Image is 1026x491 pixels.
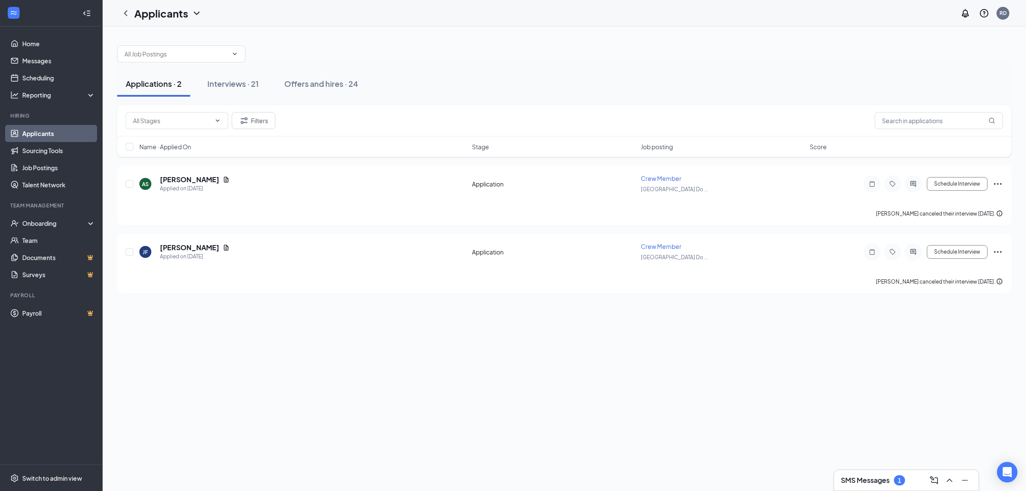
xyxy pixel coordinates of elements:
a: Scheduling [22,69,95,86]
svg: Notifications [960,8,970,18]
div: 1 [898,477,901,484]
svg: Note [867,180,877,187]
svg: Info [996,278,1003,285]
div: Team Management [10,202,94,209]
button: ChevronUp [943,473,956,487]
button: Minimize [958,473,972,487]
svg: ComposeMessage [929,475,939,485]
input: All Stages [133,116,211,125]
a: Home [22,35,95,52]
div: Application [472,248,636,256]
a: Job Postings [22,159,95,176]
div: [PERSON_NAME] canceled their interview [DATE]. [876,210,1003,218]
a: PayrollCrown [22,305,95,322]
span: Job posting [641,142,673,151]
div: Application [472,180,636,188]
div: Applications · 2 [126,78,182,89]
a: Talent Network [22,176,95,193]
svg: UserCheck [10,219,19,228]
svg: Document [223,176,230,183]
span: [GEOGRAPHIC_DATA] Do ... [641,186,708,192]
div: Offers and hires · 24 [284,78,358,89]
h1: Applicants [134,6,188,21]
svg: Tag [887,248,898,255]
h3: SMS Messages [841,476,890,485]
div: RD [999,9,1007,17]
svg: ChevronDown [192,8,202,18]
svg: ChevronDown [214,117,221,124]
a: Team [22,232,95,249]
div: Switch to admin view [22,474,82,482]
div: AS [142,180,149,188]
svg: Collapse [83,9,91,18]
svg: WorkstreamLogo [9,9,18,17]
svg: Ellipses [993,179,1003,189]
span: Stage [472,142,489,151]
button: ComposeMessage [927,473,941,487]
button: Filter Filters [232,112,275,129]
span: Crew Member [641,243,681,250]
a: Applicants [22,125,95,142]
div: Interviews · 21 [207,78,259,89]
span: [GEOGRAPHIC_DATA] Do ... [641,254,708,260]
svg: Filter [239,115,249,126]
svg: Analysis [10,91,19,99]
div: Hiring [10,112,94,119]
div: JF [143,248,148,256]
svg: Minimize [960,475,970,485]
a: DocumentsCrown [22,249,95,266]
input: All Job Postings [124,49,228,59]
div: [PERSON_NAME] canceled their interview [DATE]. [876,278,1003,286]
span: Name · Applied On [139,142,191,151]
svg: Note [867,248,877,255]
svg: QuestionInfo [979,8,989,18]
div: Onboarding [22,219,88,228]
div: Open Intercom Messenger [997,462,1017,482]
input: Search in applications [875,112,1003,129]
svg: Tag [887,180,898,187]
div: Payroll [10,292,94,299]
svg: ActiveChat [908,180,918,187]
h5: [PERSON_NAME] [160,243,219,252]
div: Reporting [22,91,96,99]
a: SurveysCrown [22,266,95,283]
button: Schedule Interview [927,177,988,191]
div: Applied on [DATE] [160,252,230,261]
svg: Info [996,210,1003,217]
svg: ChevronDown [231,50,238,57]
svg: ChevronLeft [121,8,131,18]
a: Messages [22,52,95,69]
svg: Document [223,244,230,251]
h5: [PERSON_NAME] [160,175,219,184]
span: Score [810,142,827,151]
div: Applied on [DATE] [160,184,230,193]
a: Sourcing Tools [22,142,95,159]
svg: Ellipses [993,247,1003,257]
svg: Settings [10,474,19,482]
button: Schedule Interview [927,245,988,259]
svg: MagnifyingGlass [988,117,995,124]
span: Crew Member [641,175,681,182]
svg: ChevronUp [944,475,955,485]
svg: ActiveChat [908,248,918,255]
